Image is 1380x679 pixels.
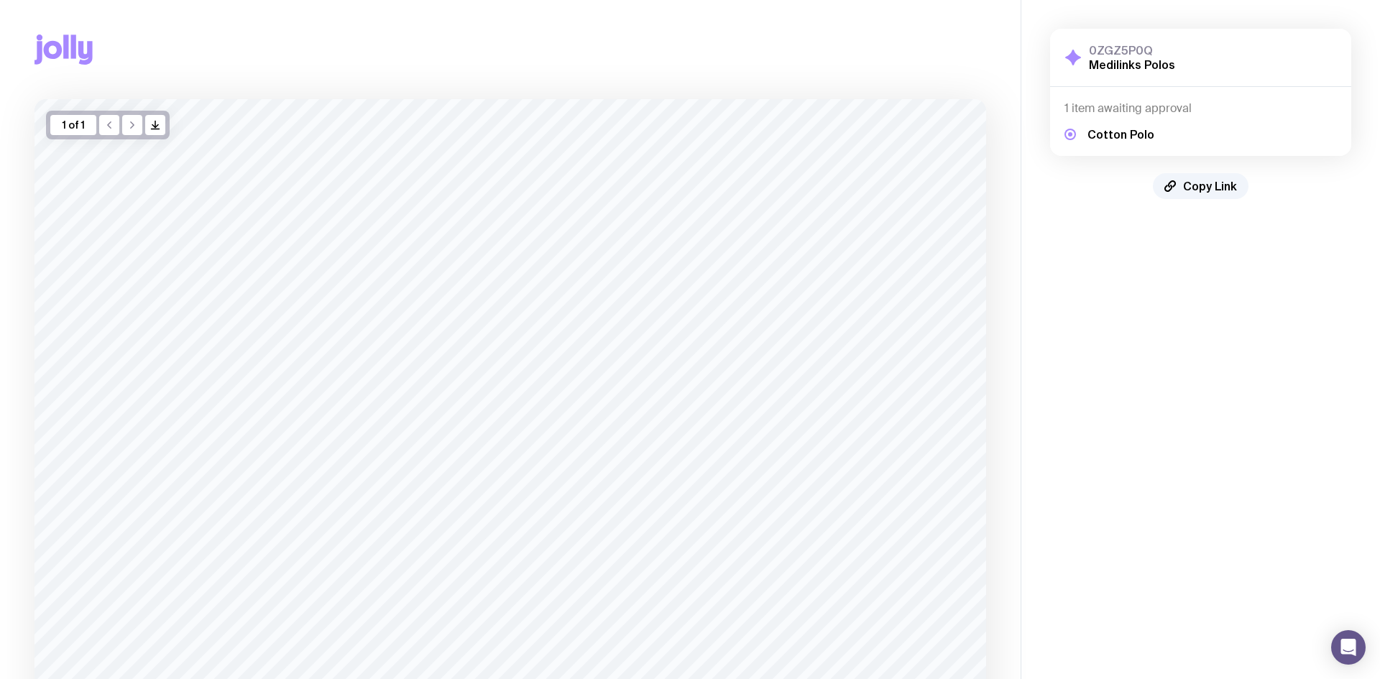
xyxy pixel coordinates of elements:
g: /> /> [152,121,160,129]
span: Copy Link [1183,179,1237,193]
button: Copy Link [1153,173,1248,199]
button: />/> [145,115,165,135]
h4: 1 item awaiting approval [1064,101,1337,116]
h3: 0ZGZ5P0Q [1089,43,1175,57]
div: 1 of 1 [50,115,96,135]
h5: Cotton Polo [1087,127,1154,142]
h2: Medilinks Polos [1089,57,1175,72]
div: Open Intercom Messenger [1331,630,1366,665]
